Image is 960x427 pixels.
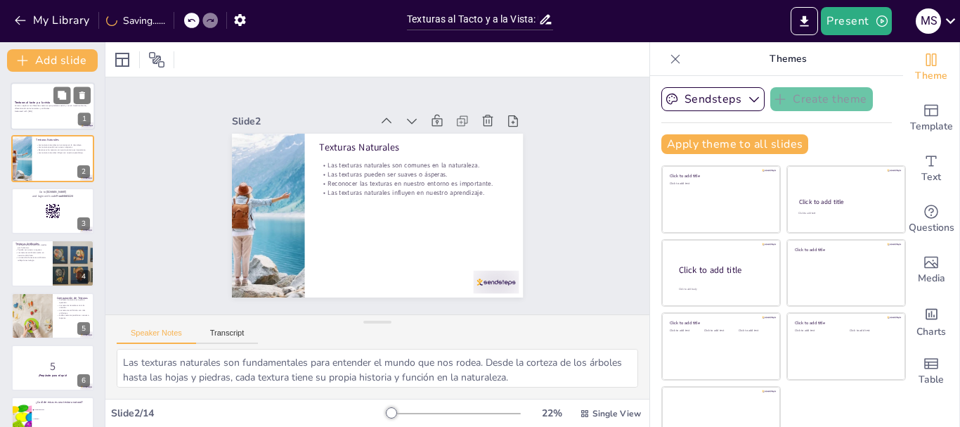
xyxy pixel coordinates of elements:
div: Click to add text [704,329,736,333]
div: 6 [11,345,94,391]
div: Click to add title [795,320,895,326]
div: M S [916,8,941,34]
div: 6 [77,374,90,387]
button: Duplicate Slide [53,87,70,103]
p: Las texturas artificiales están en nuestra vida diaria. [15,252,48,257]
p: Reconocer las texturas en nuestro entorno es importante. [36,148,90,151]
div: Click to add text [739,329,770,333]
p: Comparación de Texturas [57,295,90,300]
div: 2 [77,165,90,178]
div: Click to add text [795,329,839,333]
div: Slide 2 / 14 [111,407,386,420]
p: Generated with [URL] [15,110,91,113]
span: Charts [916,324,946,340]
textarea: Las texturas naturales son fundamentales para entender el mundo que nos rodea. Desde la corteza d... [117,349,638,388]
div: Change the overall theme [903,42,959,93]
span: Template [910,119,953,134]
div: 2 [11,135,94,181]
button: M S [916,7,941,35]
div: Add a table [903,346,959,397]
p: Reconocer las texturas en nuestro entorno es importante. [325,162,507,229]
div: 5 [11,293,94,339]
div: Get real-time input from your audience [903,194,959,245]
button: Transcript [196,329,259,344]
span: Position [148,51,165,68]
p: Texturas Naturales [36,137,90,141]
button: Delete Slide [74,87,91,103]
div: 5 [77,322,90,335]
strong: Texturas al tacto y a la vista [15,101,50,104]
div: Add charts and graphs [903,295,959,346]
strong: ¡Prepárate para el quiz! [39,374,67,377]
span: Text [921,170,941,185]
span: Theme [915,68,947,84]
span: Plástico [34,419,93,420]
p: Las texturas naturales son comunes en la naturaleza. [36,143,90,146]
p: and login with code [15,194,90,198]
div: Click to add title [799,198,893,206]
div: Add ready made slides [903,93,959,144]
p: Las texturas pueden ser suaves o ásperas. [327,153,510,220]
button: My Library [11,9,96,32]
div: Click to add title [679,265,769,276]
p: Las texturas pueden ser suaves o ásperas. [36,146,90,148]
div: 22 % [535,407,569,420]
div: Saving...... [106,14,165,27]
div: Click to add title [670,320,770,326]
div: 4 [77,270,90,283]
div: Click to add text [850,329,894,333]
div: 3 [77,217,90,230]
input: Insert title [407,9,538,30]
p: Comparar texturas nos ayuda a aprender. [57,298,90,303]
p: Ambas texturas pueden ser suaves o ásperas. [57,314,90,319]
div: Click to add body [679,288,767,291]
button: Add slide [7,49,98,72]
p: Las texturas naturales influyen en nuestro aprendizaje. [36,151,90,153]
button: Sendsteps [661,87,765,111]
span: Corteza de árbol [34,409,93,411]
p: Themes [687,42,889,76]
p: Texturas Artificiales [15,242,48,246]
div: 1 [78,113,91,126]
strong: [DOMAIN_NAME] [46,190,67,193]
button: Export to PowerPoint [791,7,818,35]
div: Click to add text [670,329,701,333]
button: Present [821,7,891,35]
div: 1 [11,82,95,130]
div: Click to add title [670,173,770,179]
p: Las texturas artificiales son más uniformes. [57,309,90,314]
span: Media [918,271,945,286]
button: Apply theme to all slides [661,134,808,154]
p: 5 [15,359,90,374]
span: Table [919,372,944,388]
div: Slide 2 [260,73,396,129]
p: Vamos a explorar las diferentes texturas que podemos sentir y ver en nuestro entorno, diferencian... [15,105,91,110]
div: Click to add text [798,212,892,215]
div: 3 [11,188,94,234]
div: Add images, graphics, shapes or video [903,245,959,295]
div: Add text boxes [903,144,959,194]
div: Layout [111,49,134,71]
p: Las texturas naturales influyen en nuestro aprendizaje. [322,170,505,237]
p: Las texturas naturales son comunes en la naturaleza. [330,144,513,211]
div: 4 [11,240,94,286]
p: Las texturas naturales son más variadas. [57,304,90,309]
p: La creación de texturas artificiales refleja la tecnología. [15,257,48,262]
div: Click to add text [670,182,770,186]
p: Pueden ser suaves o rugosas. [15,249,48,252]
button: Speaker Notes [117,329,196,344]
span: Single View [592,408,641,419]
p: Las texturas artificiales son creadas por humanos. [15,244,48,249]
button: Create theme [770,87,873,111]
p: ¿Cuál de estas es una textura natural? [36,400,90,404]
p: Texturas Naturales [335,125,519,197]
div: Click to add title [795,246,895,252]
p: Go to [15,190,90,194]
span: Questions [909,220,954,236]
